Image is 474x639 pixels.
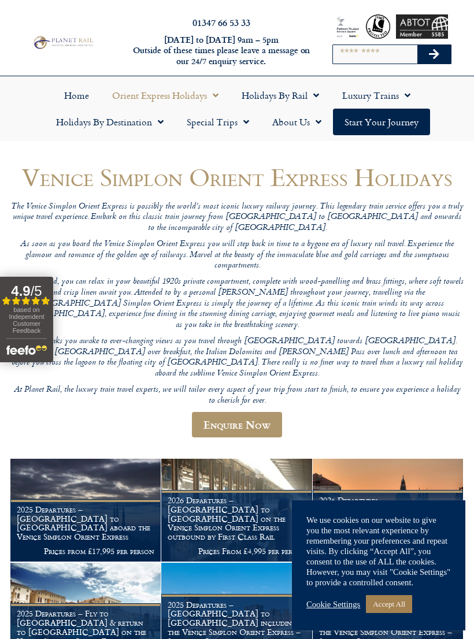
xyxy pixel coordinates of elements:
h6: [DATE] to [DATE] 9am – 5pm Outside of these times please leave a message on our 24/7 enquiry serv... [129,35,313,67]
p: Prices from £17,995 per person [17,547,154,556]
a: 01347 66 53 33 [192,16,250,29]
h1: 2026 Departures – [GEOGRAPHIC_DATA] to [GEOGRAPHIC_DATA] on the Venice Simplon Orient Express out... [168,496,305,541]
h1: Venice Simplon Orient Express Holidays [10,164,464,191]
a: Cookie Settings [306,599,360,610]
a: Holidays by Rail [230,82,331,109]
a: Start your Journey [333,109,430,135]
h1: 2026 Departures – [GEOGRAPHIC_DATA] to [GEOGRAPHIC_DATA] on the Venice Simplon Orient Express – S... [319,496,457,541]
h1: 2025 Departures – [GEOGRAPHIC_DATA] to [GEOGRAPHIC_DATA] aboard the Venice Simplon Orient Express [17,505,154,541]
a: Enquire Now [192,412,282,437]
p: At Planet Rail, the luxury train travel experts, we will tailor every aspect of your trip from st... [10,385,464,406]
p: The Venice Simplon Orient Express is possibly the world’s most iconic luxury railway journey. Thi... [10,202,464,234]
p: Prices From £4,995 per person [168,547,305,556]
a: 2026 Departures – [GEOGRAPHIC_DATA] to [GEOGRAPHIC_DATA] on the Venice Simplon Orient Express out... [161,459,312,562]
a: Special Trips [175,109,261,135]
img: Orient Express Special Venice compressed [313,459,463,562]
img: Planet Rail Train Holidays Logo [31,35,95,50]
a: Luxury Trains [331,82,422,109]
a: Accept All [366,595,412,613]
a: Orient Express Holidays [101,82,230,109]
p: As soon as you board the Venice Simplon Orient Express you will step back in time to a bygone era... [10,239,464,272]
nav: Menu [6,82,468,135]
p: As day breaks you awake to ever-changing views as you travel through [GEOGRAPHIC_DATA] towards [G... [10,336,464,380]
a: Holidays by Destination [45,109,175,135]
p: Once on board, you can relax in your beautiful 1920s private compartment, complete with wood-pane... [10,277,464,330]
a: About Us [261,109,333,135]
button: Search [417,45,451,64]
div: We use cookies on our website to give you the most relevant experience by remembering your prefer... [306,515,451,588]
a: 2025 Departures – [GEOGRAPHIC_DATA] to [GEOGRAPHIC_DATA] aboard the Venice Simplon Orient Express... [10,459,161,562]
a: 2026 Departures – [GEOGRAPHIC_DATA] to [GEOGRAPHIC_DATA] on the Venice Simplon Orient Express – S... [313,459,464,562]
a: Home [53,82,101,109]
